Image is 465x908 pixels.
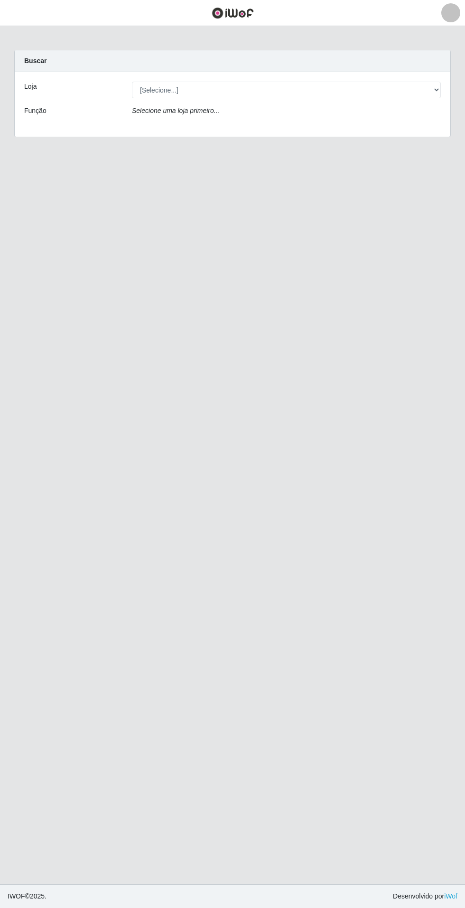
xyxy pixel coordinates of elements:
i: Selecione uma loja primeiro... [132,107,219,114]
label: Loja [24,82,37,92]
span: © 2025 . [8,891,46,901]
strong: Buscar [24,57,46,65]
img: CoreUI Logo [212,7,254,19]
a: iWof [444,892,457,900]
label: Função [24,106,46,116]
span: Desenvolvido por [393,891,457,901]
span: IWOF [8,892,25,900]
